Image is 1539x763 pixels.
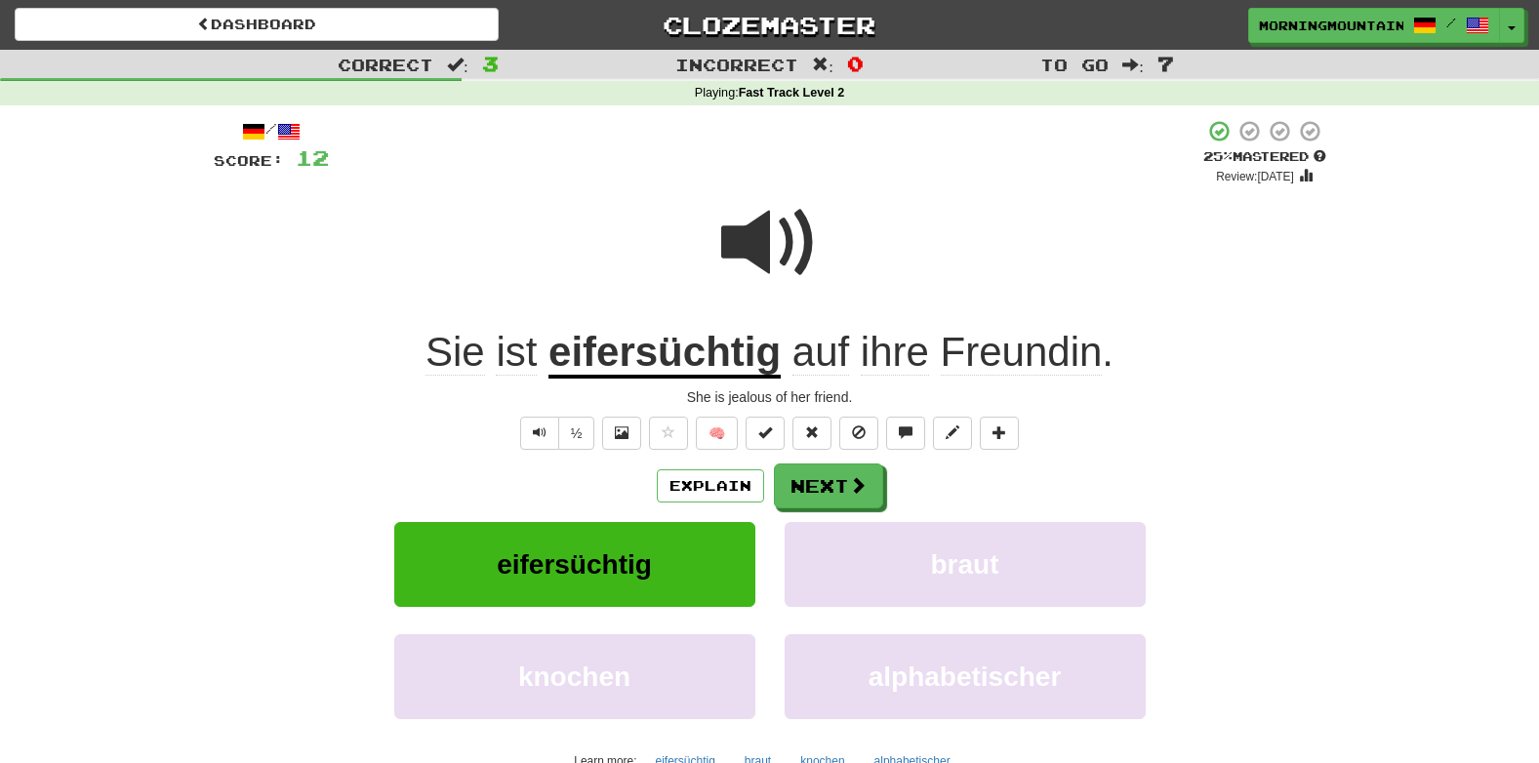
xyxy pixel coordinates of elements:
div: Text-to-speech controls [516,417,595,450]
span: . [781,329,1114,376]
a: Dashboard [15,8,499,41]
span: ist [496,329,537,376]
a: Clozemaster [528,8,1012,42]
span: 0 [847,52,864,75]
span: 25 % [1203,148,1233,164]
button: ½ [558,417,595,450]
span: Correct [338,55,433,74]
div: / [214,119,329,143]
button: braut [785,522,1146,607]
button: eifersüchtig [394,522,755,607]
span: : [812,57,833,73]
button: Ignore sentence (alt+i) [839,417,878,450]
button: Favorite sentence (alt+f) [649,417,688,450]
a: MorningMountain8736 / [1248,8,1500,43]
span: 7 [1157,52,1174,75]
span: : [1122,57,1144,73]
span: braut [931,549,999,580]
button: Explain [657,469,764,502]
span: Score: [214,152,284,169]
span: knochen [518,662,630,692]
span: Incorrect [675,55,798,74]
div: She is jealous of her friend. [214,387,1326,407]
button: knochen [394,634,755,719]
button: Show image (alt+x) [602,417,641,450]
u: eifersüchtig [548,329,781,379]
span: Sie [425,329,485,376]
div: Mastered [1203,148,1326,166]
button: Edit sentence (alt+d) [933,417,972,450]
span: ihre [861,329,929,376]
small: Review: [DATE] [1216,170,1294,183]
span: 12 [296,145,329,170]
span: : [447,57,468,73]
button: Discuss sentence (alt+u) [886,417,925,450]
span: alphabetischer [869,662,1062,692]
button: Reset to 0% Mastered (alt+r) [792,417,831,450]
button: Set this sentence to 100% Mastered (alt+m) [746,417,785,450]
span: eifersüchtig [497,549,652,580]
span: auf [792,329,849,376]
span: / [1446,16,1456,29]
button: alphabetischer [785,634,1146,719]
button: Next [774,463,883,508]
span: MorningMountain8736 [1259,17,1403,34]
button: Add to collection (alt+a) [980,417,1019,450]
span: Freundin [941,329,1103,376]
button: Play sentence audio (ctl+space) [520,417,559,450]
span: To go [1040,55,1109,74]
strong: Fast Track Level 2 [739,86,845,100]
button: 🧠 [696,417,738,450]
span: 3 [482,52,499,75]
